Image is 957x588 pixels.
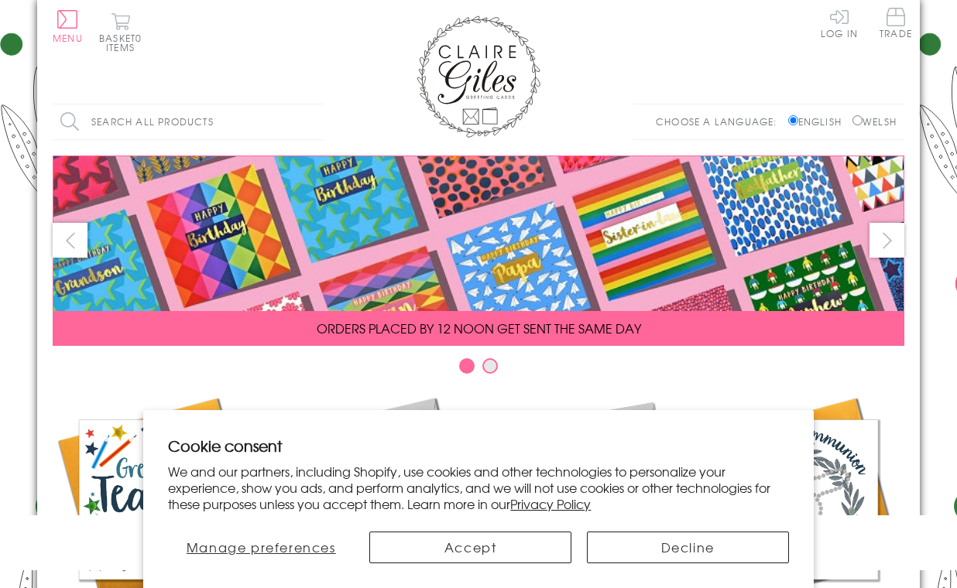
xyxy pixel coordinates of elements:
[656,115,785,128] p: Choose a language:
[587,532,789,563] button: Decline
[459,358,475,374] button: Carousel Page 1 (Current Slide)
[852,115,863,125] input: Welsh
[308,104,324,139] input: Search
[53,357,904,381] div: Carousel Pagination
[106,31,142,54] span: 0 items
[788,115,849,128] label: English
[53,10,83,43] button: Menu
[417,15,540,138] img: Claire Giles Greetings Cards
[99,12,142,52] button: Basket0 items
[852,115,897,128] label: Welsh
[788,115,798,125] input: English
[317,319,641,337] span: ORDERS PLACED BY 12 NOON GET SENT THE SAME DAY
[53,223,87,258] button: prev
[168,463,788,511] p: We and our partners, including Shopify, use cookies and other technologies to personalize your ex...
[880,8,912,38] span: Trade
[880,8,912,41] a: Trade
[187,538,336,556] span: Manage preferences
[870,223,904,258] button: next
[53,31,83,45] span: Menu
[168,435,788,456] h2: Cookie consent
[53,104,324,139] input: Search all products
[168,532,354,563] button: Manage preferences
[821,8,858,38] a: Log In
[510,494,591,513] a: Privacy Policy
[369,532,571,563] button: Accept
[482,358,498,374] button: Carousel Page 2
